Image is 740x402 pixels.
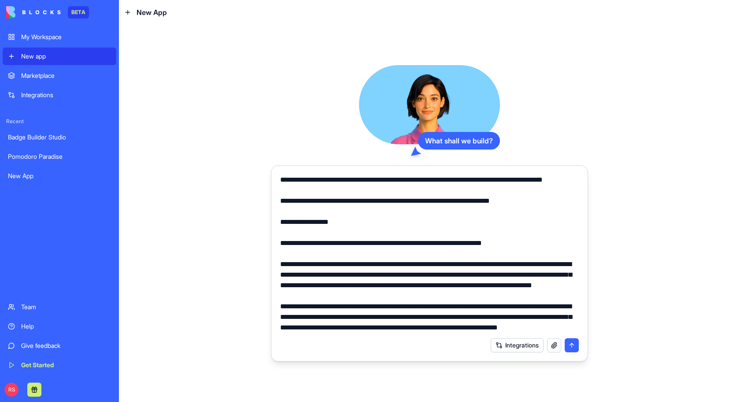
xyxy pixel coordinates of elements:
[6,6,89,18] a: BETA
[137,7,167,18] span: New App
[3,298,116,316] a: Team
[21,322,111,331] div: Help
[8,152,111,161] div: Pomodoro Paradise
[8,172,111,180] div: New App
[3,318,116,335] a: Help
[3,148,116,165] a: Pomodoro Paradise
[418,132,500,150] div: What shall we build?
[3,356,116,374] a: Get Started
[3,118,116,125] span: Recent
[3,167,116,185] a: New App
[21,33,111,41] div: My Workspace
[21,91,111,99] div: Integrations
[3,337,116,354] a: Give feedback
[21,303,111,311] div: Team
[3,86,116,104] a: Integrations
[3,48,116,65] a: New app
[21,341,111,350] div: Give feedback
[68,6,89,18] div: BETA
[491,338,544,352] button: Integrations
[3,67,116,84] a: Marketplace
[21,361,111,369] div: Get Started
[3,128,116,146] a: Badge Builder Studio
[3,28,116,46] a: My Workspace
[21,52,111,61] div: New app
[6,6,61,18] img: logo
[8,133,111,142] div: Badge Builder Studio
[4,383,18,397] span: RS
[21,71,111,80] div: Marketplace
